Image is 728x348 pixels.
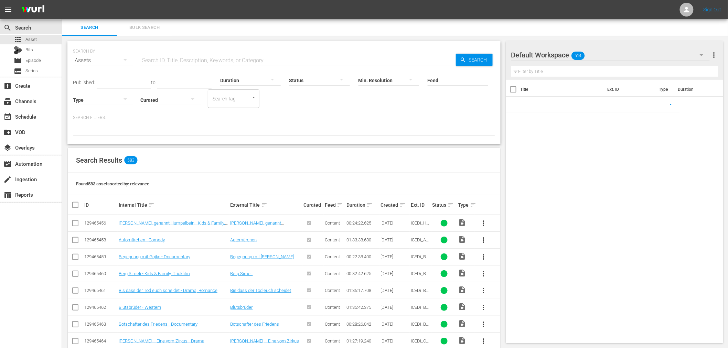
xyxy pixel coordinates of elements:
span: menu [4,6,12,14]
span: sort [470,202,476,208]
span: Reports [3,191,12,199]
span: more_vert [480,270,488,278]
div: 00:28:26.042 [346,322,379,327]
div: Assets [73,51,133,70]
div: 00:24:22.625 [346,220,379,226]
span: Video [458,336,467,345]
a: [PERSON_NAME] – Eine vom Zirkus - Drama [119,338,204,344]
span: ICEDi_BLB_007853_03_01_01 [411,305,430,325]
div: 129465464 [84,338,117,344]
div: 129465463 [84,322,117,327]
a: Automärchen - Comedy [119,237,165,242]
a: Blutsbrüder - Western [119,305,161,310]
div: 00:32:42.625 [346,271,379,276]
a: Botschafter des Friedens - Documentary [119,322,197,327]
div: [DATE] [381,220,409,226]
button: more_vert [475,232,492,248]
div: [DATE] [381,305,409,310]
div: [DATE] [381,271,409,276]
span: Video [458,235,467,243]
span: sort [261,202,267,208]
span: sort [448,202,454,208]
span: 583 [124,156,137,164]
button: Search [456,54,493,66]
span: Video [458,303,467,311]
span: Content [325,338,340,344]
span: Schedule [3,113,12,121]
th: Type [655,80,674,99]
span: more_vert [480,253,488,261]
div: Duration [346,201,379,209]
span: Search Results [76,156,122,164]
span: Search [66,24,113,32]
span: Content [325,220,340,226]
div: Ext. ID [411,202,430,208]
a: [PERSON_NAME], genannt [PERSON_NAME] [231,220,284,231]
span: more_vert [480,219,488,227]
div: [DATE] [381,338,409,344]
span: Search [3,24,12,32]
div: 129465456 [84,220,117,226]
div: 01:35:42.375 [346,305,379,310]
span: more_vert [480,286,488,295]
span: Automation [3,160,12,168]
span: Episode [25,57,41,64]
th: Duration [674,80,715,99]
div: [DATE] [381,254,409,259]
div: Status [432,201,456,209]
span: Content [325,254,340,259]
button: more_vert [475,282,492,299]
span: Video [458,218,467,227]
a: Blutsbrüder [231,305,253,310]
div: External Title [231,201,301,209]
span: Content [325,271,340,276]
span: Ingestion [3,175,12,184]
span: Create [3,82,12,90]
th: Title [521,80,603,99]
a: [PERSON_NAME], genannt Humpelbein - Kids & Family, Trickfilm [119,220,228,231]
span: ICEDi_BSI_010035_03_01_01 [411,271,430,286]
div: Type [458,201,473,209]
span: ICEDi_AUM_990285_03_01_01 [411,237,429,258]
span: Found 583 assets sorted by: relevance [76,181,149,186]
span: Asset [14,35,22,44]
span: Series [25,67,38,74]
div: 00:22:38.400 [346,254,379,259]
a: Begegnung mit Gojko - Documentary [119,254,190,259]
span: Content [325,237,340,242]
span: ICEDi_BDF_009467_03_01_01 [411,322,430,342]
span: 514 [571,48,585,63]
span: more_vert [480,236,488,244]
button: more_vert [475,265,492,282]
div: [DATE] [381,288,409,293]
div: Curated [303,202,323,208]
div: 129465462 [84,305,117,310]
span: VOD [3,128,12,137]
div: [DATE] [381,322,409,327]
a: Bis dass der Tod euch scheidet [231,288,291,293]
span: more_vert [710,51,718,59]
span: Content [325,305,340,310]
span: Video [458,269,467,277]
span: Bits [25,46,33,53]
span: more_vert [480,320,488,328]
span: ICEDi_BMG_009110_03_01_01 [411,254,430,275]
p: Search Filters: [73,115,495,121]
span: Video [458,252,467,260]
span: Channels [3,97,12,106]
span: sort [337,202,343,208]
a: Begegnung mit [PERSON_NAME] [231,254,294,259]
span: Content [325,288,340,293]
button: more_vert [475,299,492,316]
span: Video [458,286,467,294]
div: 01:33:38.680 [346,237,379,242]
button: more_vert [710,47,718,63]
button: more_vert [475,249,492,265]
span: Published: [73,80,95,85]
img: ans4CAIJ8jUAAAAAAAAAAAAAAAAAAAAAAAAgQb4GAAAAAAAAAAAAAAAAAAAAAAAAJMjXAAAAAAAAAAAAAAAAAAAAAAAAgAT5G... [17,2,50,18]
span: ICEDi_BTS_008763_03_01_01 [411,288,430,308]
a: Berg Simeli [231,271,253,276]
div: 129465458 [84,237,117,242]
th: Ext. ID [603,80,655,99]
span: more_vert [480,337,488,345]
